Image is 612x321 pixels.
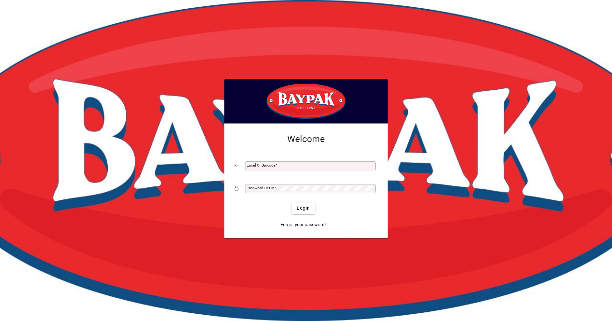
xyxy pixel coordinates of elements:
[235,134,377,145] h2: Welcome
[280,221,327,228] span: Forgot your password?
[247,163,275,168] mat-label: Email or Barcode
[297,205,310,212] span: Login
[247,186,274,190] mat-label: Password or Pin
[278,219,329,231] a: Forgot your password?
[292,203,315,214] button: Login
